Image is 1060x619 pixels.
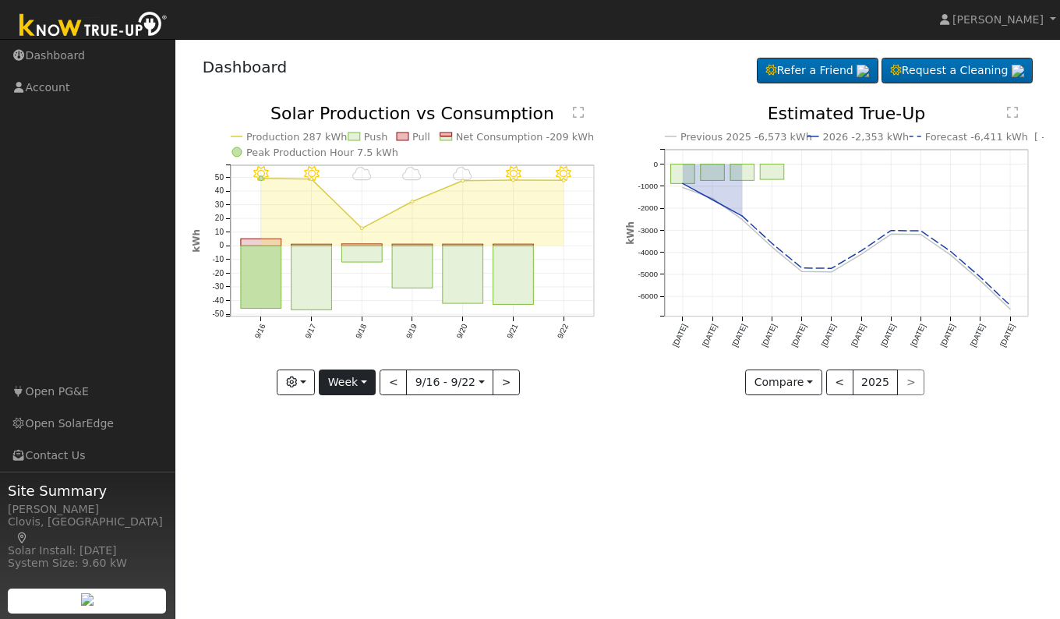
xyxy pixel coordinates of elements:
text: Previous 2025 -6,573 kWh [680,131,812,143]
text: Pull [412,131,430,143]
text: -4000 [638,248,658,256]
text: [DATE] [760,323,778,348]
circle: onclick="" [769,241,776,247]
img: retrieve [81,593,94,606]
text: 9/20 [454,323,468,341]
circle: onclick="" [858,248,864,254]
circle: onclick="" [461,179,465,182]
span: Site Summary [8,480,167,501]
text: -20 [212,269,224,278]
text: -3000 [638,226,658,235]
i: 9/21 - Clear [506,166,521,182]
text:  [1007,106,1018,118]
div: [PERSON_NAME] [8,501,167,518]
rect: onclick="" [341,246,382,263]
text: [DATE] [701,323,719,348]
text: 9/17 [303,323,317,341]
button: 2025 [853,370,899,396]
text: 0 [219,242,224,250]
button: Week [319,370,376,396]
circle: onclick="" [739,213,745,219]
circle: onclick="" [799,265,805,271]
text: kWh [625,221,636,245]
text: Solar Production vs Consumption [270,104,554,123]
i: 9/18 - MostlyCloudy [352,166,371,182]
rect: onclick="" [443,244,483,246]
text: -1000 [638,182,658,190]
circle: onclick="" [948,249,954,255]
circle: onclick="" [977,278,984,284]
circle: onclick="" [977,274,984,281]
i: 9/20 - MostlyCloudy [453,166,472,182]
text: 30 [214,200,224,209]
text: Estimated True-Up [768,104,926,123]
text: 9/19 [405,323,419,341]
button: < [380,370,407,396]
rect: onclick="" [291,246,331,310]
text: 9/18 [354,323,368,341]
circle: onclick="" [918,228,924,234]
text: Net Consumption -209 kWh [455,131,594,143]
i: 9/17 - Clear [303,166,319,182]
text: 10 [214,228,224,236]
rect: onclick="" [392,246,433,288]
circle: onclick="" [680,181,686,187]
text: 9/22 [556,323,570,341]
rect: onclick="" [341,244,382,246]
circle: onclick="" [680,185,686,191]
i: 9/19 - MostlyCloudy [402,166,422,182]
circle: onclick="" [889,232,895,238]
a: Map [16,532,30,544]
circle: onclick="" [562,179,565,182]
circle: onclick="" [918,232,924,238]
text: [DATE] [939,323,957,348]
rect: onclick="" [671,164,695,184]
circle: onclick="" [511,179,514,182]
rect: onclick="" [760,164,784,180]
text: [DATE] [790,323,808,348]
img: retrieve [1012,65,1024,77]
text: -50 [212,310,224,319]
text: -5000 [638,270,658,278]
text: [DATE] [730,323,748,348]
text: [DATE] [850,323,867,348]
text: [DATE] [879,323,897,348]
text: -30 [212,282,224,291]
circle: onclick="" [948,252,954,258]
text: [DATE] [910,323,927,348]
text: 50 [214,173,224,182]
circle: onclick="" [309,178,313,181]
text: -10 [212,255,224,264]
circle: onclick="" [829,266,835,272]
div: System Size: 9.60 kW [8,555,167,571]
circle: onclick="" [258,176,263,181]
circle: onclick="" [739,217,745,223]
button: 9/16 - 9/22 [406,370,493,396]
button: Compare [745,370,822,396]
text: [DATE] [969,323,987,348]
rect: onclick="" [241,239,281,246]
circle: onclick="" [709,197,715,203]
text: 0 [653,160,658,168]
text: -2000 [638,204,658,213]
div: Solar Install: [DATE] [8,543,167,559]
text: 9/16 [253,323,267,341]
text: -40 [212,296,224,305]
div: Clovis, [GEOGRAPHIC_DATA] [8,514,167,546]
circle: onclick="" [709,196,715,202]
text: -6000 [638,292,658,301]
text: [DATE] [998,323,1016,348]
span: [PERSON_NAME] [952,13,1044,26]
circle: onclick="" [799,269,805,275]
a: Refer a Friend [757,58,878,84]
i: 9/22 - Clear [556,166,571,182]
text: 9/21 [505,323,519,341]
text: Production 287 kWh [246,131,347,143]
circle: onclick="" [829,269,835,275]
circle: onclick="" [411,200,414,203]
rect: onclick="" [291,244,331,246]
text: [DATE] [820,323,838,348]
rect: onclick="" [392,244,433,246]
rect: onclick="" [701,164,725,181]
circle: onclick="" [858,252,864,258]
